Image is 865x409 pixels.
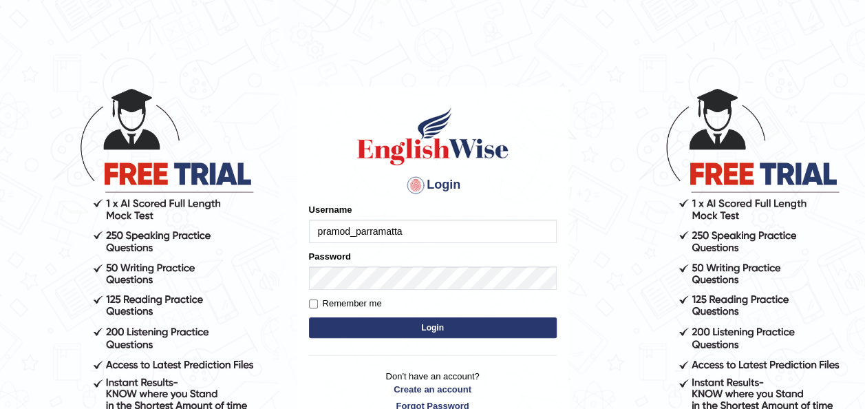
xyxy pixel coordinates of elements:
img: Logo of English Wise sign in for intelligent practice with AI [354,105,511,167]
label: Remember me [309,297,382,311]
h4: Login [309,174,557,196]
a: Create an account [309,383,557,396]
label: Password [309,250,351,263]
label: Username [309,203,352,216]
button: Login [309,317,557,338]
input: Remember me [309,300,318,308]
